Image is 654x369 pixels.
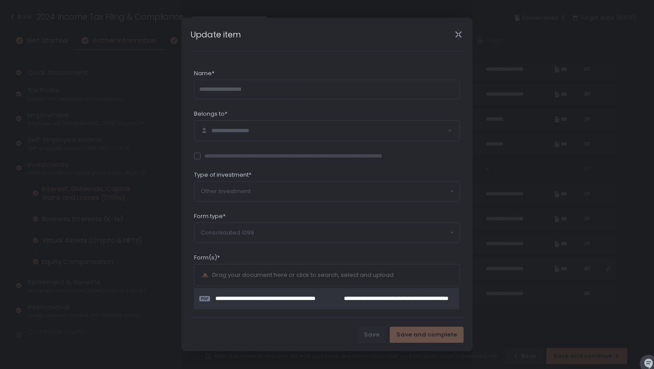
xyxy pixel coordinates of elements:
[194,110,227,118] span: Belongs to*
[194,254,220,262] span: Form(s)*
[194,212,226,220] span: Form type*
[194,171,251,179] span: Type of investment*
[194,69,214,77] span: Name*
[444,29,472,40] div: Close
[190,28,241,41] h1: Update item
